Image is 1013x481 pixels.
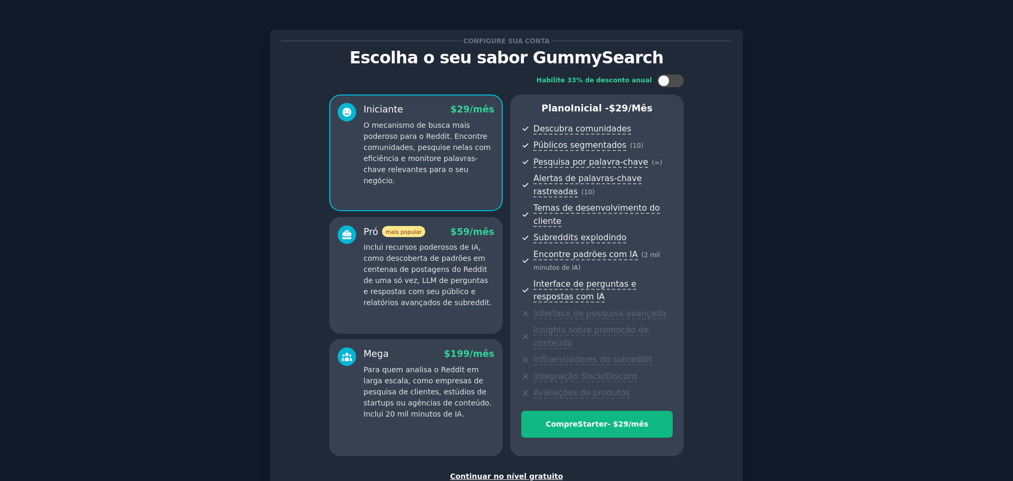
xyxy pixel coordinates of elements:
font: Influenciadores do subreddit [533,354,652,364]
font: ) [660,159,662,166]
font: ∞ [654,159,660,166]
font: Alertas de palavras-chave rastreadas [533,173,642,196]
font: Iniciante [364,104,403,115]
font: Compre [546,420,578,428]
font: Escolha o seu sabor GummySearch [350,48,664,67]
button: CompreStarter- $29/mês [521,411,673,438]
font: Inclui recursos poderosos de IA, como descoberta de padrões em centenas de postagens do Reddit de... [364,243,492,307]
font: 2 mil minutos de IA [533,251,660,272]
font: - $ [607,420,618,428]
font: ) [578,264,581,271]
font: Plano [541,103,570,114]
font: ( [581,188,584,196]
font: ) [592,188,595,196]
font: Mega [364,348,389,359]
font: Habilite 33% de desconto anual [537,77,652,84]
font: 59 [457,227,470,237]
font: Insights sobre promoção de conteúdo [533,325,649,348]
font: Públicos segmentados [533,140,626,150]
font: mais popular [386,229,422,235]
font: Descubra comunidades [533,124,631,134]
font: Pesquisa por palavra-chave [533,157,648,167]
font: Encontre padrões com IA [533,249,638,259]
font: ( [642,251,644,259]
font: 29 [615,103,628,114]
font: 29 [618,420,628,428]
font: $ [444,348,450,359]
font: Pró [364,227,378,237]
font: Integração Slack/Discord [533,371,637,381]
font: 199 [451,348,470,359]
font: 29 [457,104,470,115]
font: 10 [633,142,641,149]
font: /mês [470,227,494,237]
font: Inicial - [570,103,609,114]
font: $ [451,227,457,237]
font: Subreddits explodindo [533,232,626,242]
font: Starter [578,420,607,428]
font: 10 [584,188,592,196]
font: $ [609,103,615,114]
font: /mês [628,103,653,114]
font: ( [652,159,654,166]
font: Temas de desenvolvimento do cliente [533,203,660,226]
font: Avaliações de produtos [533,388,630,398]
font: /mês [470,348,494,359]
font: Continuar no nível gratuito [450,472,563,480]
font: ) [641,142,644,149]
font: ( [630,142,633,149]
font: O mecanismo de busca mais poderoso para o Reddit. Encontre comunidades, pesquise nelas com eficiê... [364,121,491,185]
font: /mês [628,420,648,428]
font: Configure sua conta [463,37,549,45]
font: Para quem analisa o Reddit em larga escala, como empresas de pesquisa de clientes, estúdios de st... [364,365,492,418]
font: $ [451,104,457,115]
font: Interface de pesquisa avançada [533,308,666,318]
font: /mês [470,104,494,115]
font: Interface de perguntas e respostas com IA [533,279,636,302]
